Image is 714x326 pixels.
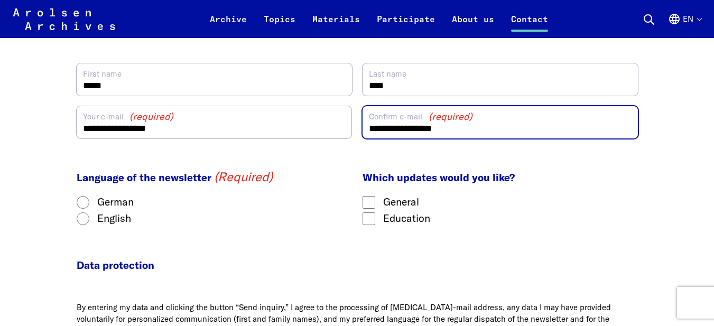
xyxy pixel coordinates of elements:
nav: Primary [201,6,557,32]
label: English [97,211,131,226]
a: Participate [368,13,443,38]
span: (Required) [212,171,273,183]
legend: Which updates would you like? [363,149,515,194]
a: Materials [304,13,368,38]
label: German [97,194,134,210]
legend: Language of the newsletter [77,149,273,194]
a: Contact [503,13,557,38]
label: General [383,194,419,210]
legend: Data protection [77,237,638,282]
a: Topics [255,13,304,38]
a: Archive [201,13,255,38]
label: Education [383,211,430,226]
button: English, language selection [668,13,701,38]
a: About us [443,13,503,38]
